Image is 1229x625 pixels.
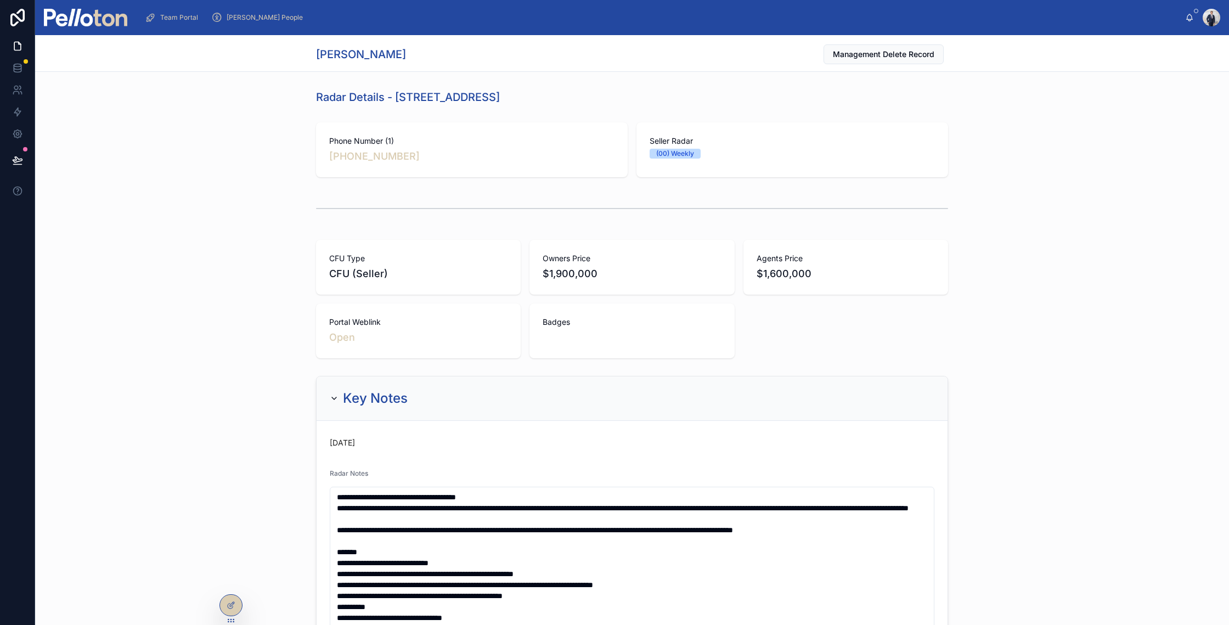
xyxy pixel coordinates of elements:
[833,49,934,60] span: Management Delete Record
[343,390,408,407] h2: Key Notes
[329,331,355,343] a: Open
[330,469,368,477] span: Radar Notes
[329,317,508,328] span: Portal Weblink
[329,266,508,281] span: CFU (Seller)
[543,317,721,328] span: Badges
[160,13,198,22] span: Team Portal
[329,136,614,147] span: Phone Number (1)
[136,5,1185,30] div: scrollable content
[329,253,508,264] span: CFU Type
[543,253,721,264] span: Owners Price
[330,437,355,448] p: [DATE]
[227,13,303,22] span: [PERSON_NAME] People
[329,149,420,164] a: [PHONE_NUMBER]
[757,266,935,281] span: $1,600,000
[142,8,206,27] a: Team Portal
[757,253,935,264] span: Agents Price
[543,266,721,281] span: $1,900,000
[316,47,406,62] h1: [PERSON_NAME]
[316,89,500,105] h1: Radar Details - [STREET_ADDRESS]
[824,44,944,64] button: Management Delete Record
[208,8,311,27] a: [PERSON_NAME] People
[44,9,127,26] img: App logo
[650,136,935,147] span: Seller Radar
[656,149,694,159] div: (00) Weekly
